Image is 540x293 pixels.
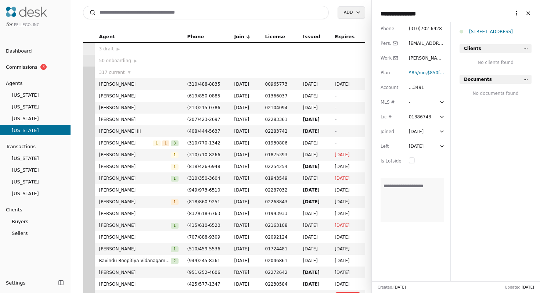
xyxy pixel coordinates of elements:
span: 02046861 [265,257,294,264]
span: 02092124 [265,233,294,241]
span: - [335,117,336,122]
div: Pers. [381,40,402,47]
span: 01993933 [265,210,294,217]
span: [PERSON_NAME] [99,186,179,194]
span: [EMAIL_ADDRESS][DOMAIN_NAME] [409,41,444,61]
span: Documents [464,76,492,83]
button: Settings [3,277,56,289]
span: [DATE] [335,163,360,170]
span: 02268843 [265,198,294,206]
div: Created: [378,285,406,290]
span: [PERSON_NAME] [99,198,171,206]
span: ( 310 ) 770 - 1342 [187,140,220,146]
span: [DATE] [234,139,256,147]
span: ( 310 ) 350 - 3604 [187,176,220,181]
div: Joined [381,128,402,135]
span: for [6,22,12,27]
span: ( 425 ) 577 - 1347 [187,282,220,287]
span: [DATE] [234,186,256,194]
span: [DATE] [234,210,256,217]
span: 1 [153,140,160,146]
span: 1 [171,176,178,182]
button: 2 [171,257,178,264]
span: [DATE] [335,81,360,88]
span: [DATE] [335,281,360,288]
span: ( 818 ) 860 - 9251 [187,199,220,204]
span: [DATE] [303,257,326,264]
span: ▶ [117,46,120,53]
span: [DATE] [234,81,256,88]
span: [PERSON_NAME] [99,139,153,147]
div: MLS # [381,99,402,106]
span: 2 [171,258,178,264]
span: 02254254 [265,163,294,170]
span: Agent [99,33,115,41]
div: 50 onboarding [99,57,179,64]
span: [PERSON_NAME] III [99,128,179,135]
span: ( 949 ) 973 - 6510 [187,187,220,193]
span: [DATE] [234,151,256,158]
span: [DATE] [303,104,326,111]
span: [DATE] [234,104,256,111]
span: [DATE] [335,151,360,158]
span: [DATE] [303,281,326,288]
span: Ravindu Boopitiya Vidanagamage [99,257,171,264]
span: [DATE] [303,163,326,170]
span: 317 current [99,69,125,76]
span: [DATE] [234,233,256,241]
span: [DATE] [303,245,326,253]
span: [DATE] [234,245,256,253]
div: Work [381,54,402,62]
span: Pellego, Inc. [14,23,40,27]
span: [DATE] [303,128,326,135]
span: - [335,129,336,134]
button: 1 [171,245,178,253]
span: Settings [6,279,25,287]
span: [PERSON_NAME] [99,210,179,217]
span: 02287032 [265,186,294,194]
div: ...3491 [409,84,445,91]
span: [PERSON_NAME][EMAIL_ADDRESS][DOMAIN_NAME] [409,56,444,83]
span: ( 818 ) 426 - 6948 [187,164,220,169]
span: ( 619 ) 850 - 0885 [187,93,220,99]
span: ( 832 ) 618 - 6763 [187,211,220,216]
div: Lic # [381,113,402,121]
span: [DATE] [335,175,360,182]
div: [STREET_ADDRESS] [469,28,532,35]
span: Expires [335,33,354,41]
span: 1 [171,199,178,205]
span: [DATE] [303,186,326,194]
div: Plan [381,69,402,76]
span: [DATE] [303,151,326,158]
span: [PERSON_NAME] [99,233,179,241]
div: 01386743 [409,113,438,121]
span: [DATE] [335,257,360,264]
div: [DATE] [409,128,424,135]
span: [DATE] [234,222,256,229]
span: ( 310 ) 488 - 8835 [187,82,220,87]
span: - [335,105,336,110]
div: Is Lotside [381,157,402,165]
span: [DATE] [234,116,256,123]
div: No clients found [460,59,532,66]
span: [PERSON_NAME] [99,163,171,170]
span: [PERSON_NAME] [99,116,179,123]
div: 3 draft [99,45,179,53]
button: 1 [153,139,160,147]
span: - [335,140,336,146]
img: Desk [6,7,47,17]
span: [DATE] [335,198,360,206]
span: ▶ [134,58,137,64]
span: 1 [162,140,169,146]
button: 1 [171,175,178,182]
span: ( 510 ) 459 - 5536 [187,246,220,251]
span: [DATE] [303,81,326,88]
span: 01943549 [265,175,294,182]
span: [DATE] [303,175,326,182]
div: Updated: [505,285,534,290]
span: ( 408 ) 444 - 5637 [187,129,220,134]
span: Issued [303,33,320,41]
div: Account [381,84,402,91]
span: Clients [464,45,481,52]
span: Join [234,33,244,41]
